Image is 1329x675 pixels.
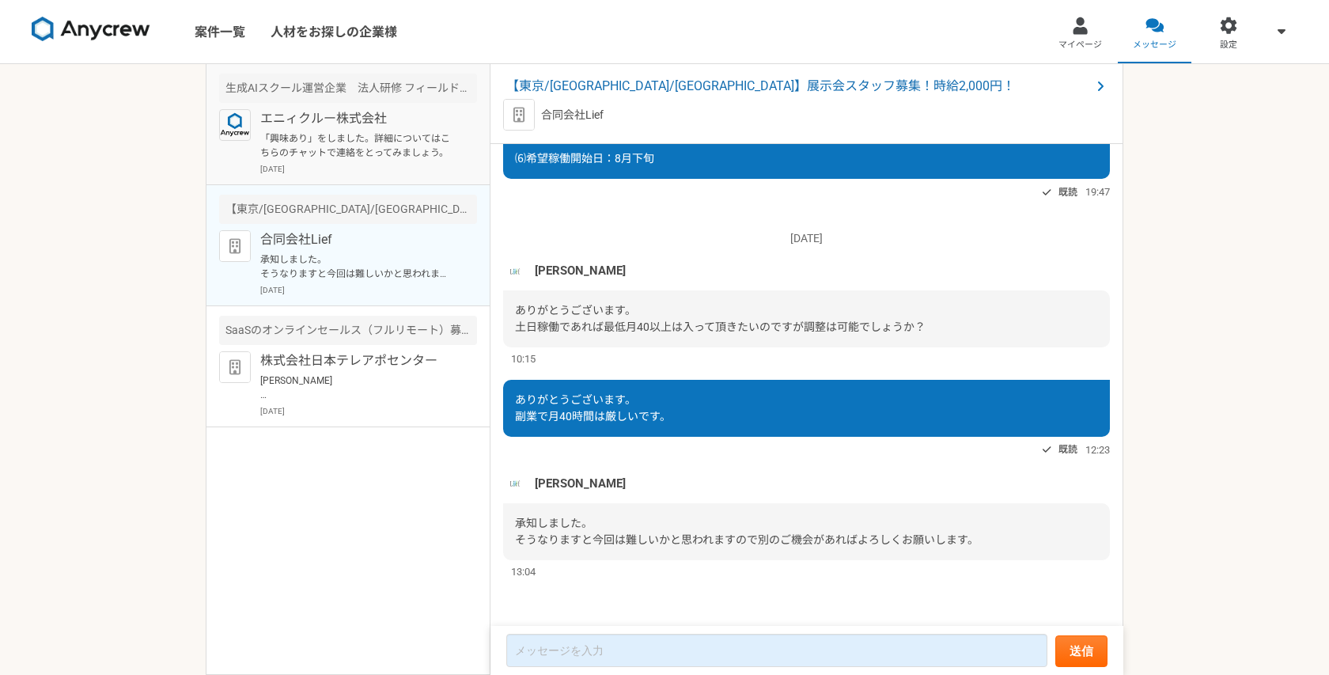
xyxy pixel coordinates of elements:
img: default_org_logo-42cde973f59100197ec2c8e796e4974ac8490bb5b08a0eb061ff975e4574aa76.png [219,351,251,383]
span: 【東京/[GEOGRAPHIC_DATA]/[GEOGRAPHIC_DATA]】展示会スタッフ募集！時給2,000円！ [506,77,1091,96]
span: [PERSON_NAME] [535,475,626,492]
span: 設定 [1220,39,1237,51]
p: [DATE] [260,284,477,296]
p: [DATE] [260,405,477,417]
p: 「興味あり」をしました。詳細についてはこちらのチャットで連絡をとってみましょう。 [260,131,456,160]
span: 12:23 [1085,442,1110,457]
div: 生成AIスクール運営企業 法人研修 フィールドセールスリーダー候補 [219,74,477,103]
span: 既読 [1058,440,1077,459]
span: 承知しました。 そうなりますと今回は難しいかと思われますので別のご機会があればよろしくお願いします。 [515,517,979,546]
p: エニィクルー株式会社 [260,109,456,128]
span: マイページ [1058,39,1102,51]
p: 合同会社Lief [541,107,604,123]
span: 既読 [1058,183,1077,202]
p: [DATE] [260,163,477,175]
img: default_org_logo-42cde973f59100197ec2c8e796e4974ac8490bb5b08a0eb061ff975e4574aa76.png [503,99,535,131]
img: unnamed.png [503,260,527,283]
div: SaaSのオンラインセールス（フルリモート）募集 [219,316,477,345]
p: [DATE] [503,230,1110,247]
button: 送信 [1055,635,1107,667]
span: 10:15 [511,351,536,366]
img: default_org_logo-42cde973f59100197ec2c8e796e4974ac8490bb5b08a0eb061ff975e4574aa76.png [219,230,251,262]
span: ありがとうございます。 土日稼働であれば最低月40以上は入って頂きたいのですが調整は可能でしょうか？ [515,304,926,333]
img: logo_text_blue_01.png [219,109,251,141]
img: 8DqYSo04kwAAAAASUVORK5CYII= [32,17,150,42]
div: 【東京/[GEOGRAPHIC_DATA]/[GEOGRAPHIC_DATA]】展示会スタッフ募集！時給2,000円！ [219,195,477,224]
p: [PERSON_NAME] お世話になっております。 ご返信いただきありがとうございます。 承知いたしました。 また機会がございましたらよろしくお願いいたします。 [260,374,456,402]
p: 株式会社日本テレアポセンター [260,351,456,370]
p: 合同会社Lief [260,230,456,249]
span: 13:04 [511,564,536,579]
img: unnamed.png [503,472,527,495]
span: 19:47 [1085,184,1110,199]
span: ありがとうございます。 副業で月40時間は厳しいです。 [515,393,671,423]
span: [PERSON_NAME] [535,262,626,279]
p: 承知しました。 そうなりますと今回は難しいかと思われますので別のご機会があればよろしくお願いします。 [260,252,456,281]
span: メッセージ [1133,39,1176,51]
